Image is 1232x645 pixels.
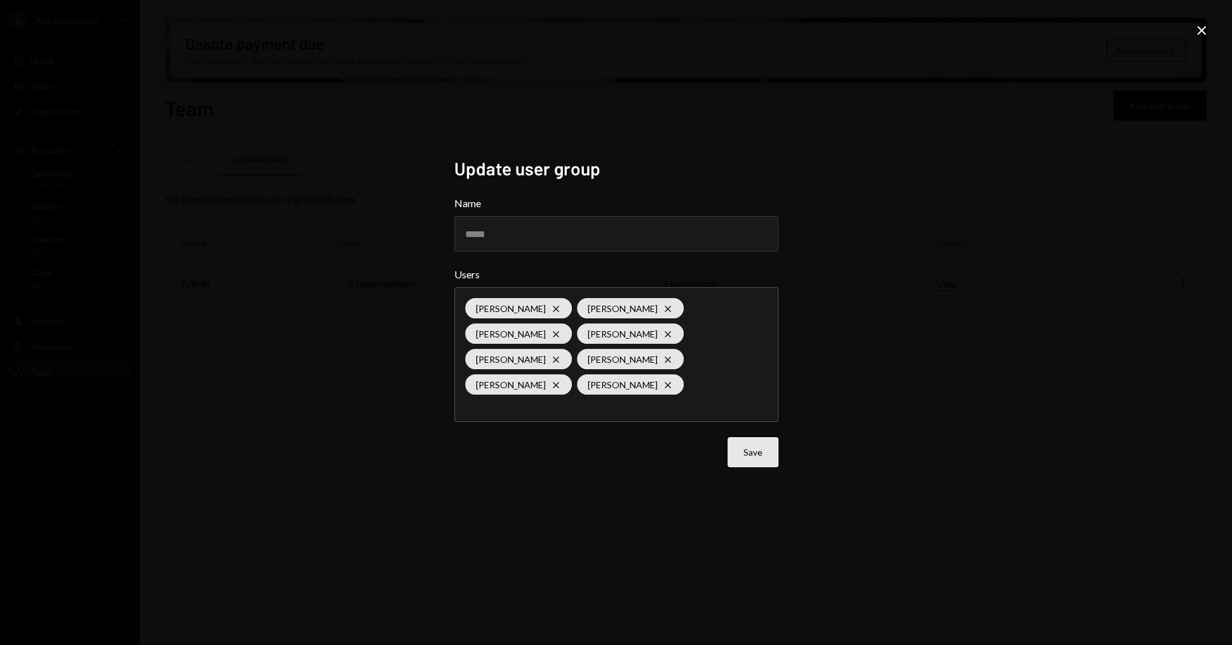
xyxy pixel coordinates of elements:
[454,196,778,211] label: Name
[577,323,684,344] div: [PERSON_NAME]
[454,267,778,282] label: Users
[577,374,684,395] div: [PERSON_NAME]
[465,349,572,369] div: [PERSON_NAME]
[454,156,778,181] h2: Update user group
[465,374,572,395] div: [PERSON_NAME]
[465,323,572,344] div: [PERSON_NAME]
[728,437,778,467] button: Save
[465,298,572,318] div: [PERSON_NAME]
[577,298,684,318] div: [PERSON_NAME]
[577,349,684,369] div: [PERSON_NAME]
